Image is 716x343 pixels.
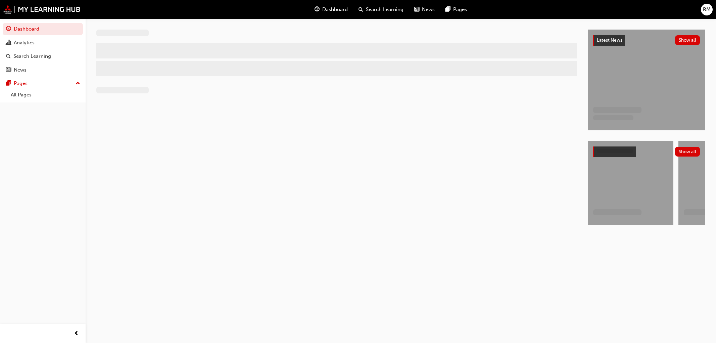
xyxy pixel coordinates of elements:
[593,146,700,157] a: Show all
[597,37,622,43] span: Latest News
[593,35,700,46] a: Latest NewsShow all
[453,6,467,13] span: Pages
[3,77,83,90] button: Pages
[6,40,11,46] span: chart-icon
[701,4,713,15] button: RM
[414,5,419,14] span: news-icon
[675,147,700,157] button: Show all
[422,6,435,13] span: News
[409,3,440,16] a: news-iconNews
[14,80,28,87] div: Pages
[322,6,348,13] span: Dashboard
[440,3,472,16] a: pages-iconPages
[76,79,80,88] span: up-icon
[675,35,700,45] button: Show all
[3,64,83,76] a: News
[359,5,363,14] span: search-icon
[309,3,353,16] a: guage-iconDashboard
[6,26,11,32] span: guage-icon
[315,5,320,14] span: guage-icon
[6,53,11,59] span: search-icon
[3,5,81,14] img: mmal
[3,50,83,62] a: Search Learning
[703,6,711,13] span: RM
[8,90,83,100] a: All Pages
[14,39,35,47] div: Analytics
[3,37,83,49] a: Analytics
[6,81,11,87] span: pages-icon
[445,5,450,14] span: pages-icon
[3,23,83,35] a: Dashboard
[366,6,403,13] span: Search Learning
[74,330,79,338] span: prev-icon
[6,67,11,73] span: news-icon
[13,52,51,60] div: Search Learning
[353,3,409,16] a: search-iconSearch Learning
[3,22,83,77] button: DashboardAnalyticsSearch LearningNews
[14,66,27,74] div: News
